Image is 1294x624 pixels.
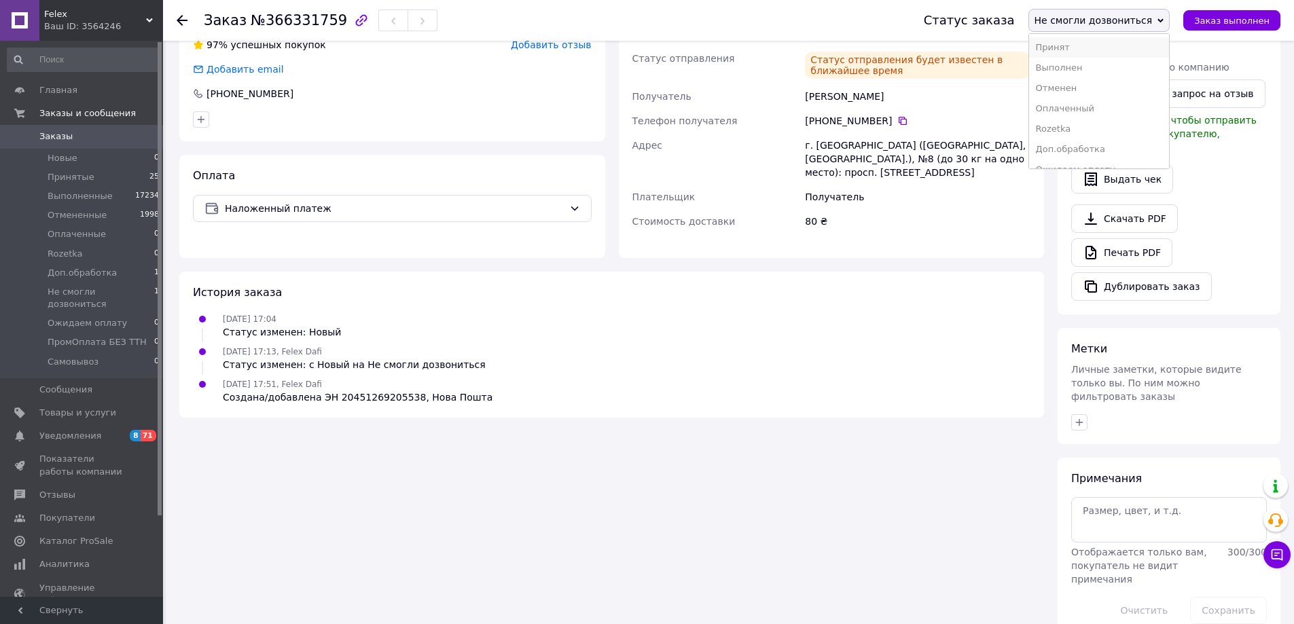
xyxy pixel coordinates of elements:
[154,356,159,368] span: 0
[805,114,1030,128] div: [PHONE_NUMBER]
[39,84,77,96] span: Главная
[39,384,92,396] span: Сообщения
[154,336,159,348] span: 0
[193,286,282,299] span: История заказа
[1029,160,1170,180] li: Ожидаем оплату
[805,52,1030,79] div: Статус отправления будет известен в ближайшее время
[193,169,235,182] span: Оплата
[1263,541,1291,568] button: Чат с покупателем
[1035,15,1153,26] span: Не смогли дозвониться
[205,62,285,76] div: Добавить email
[39,107,136,120] span: Заказы и сообщения
[48,356,98,368] span: Самовывоз
[140,209,159,221] span: 1998
[177,14,187,27] div: Вернуться назад
[225,201,564,216] span: Наложенный платеж
[223,390,492,404] div: Создана/добавлена ЭН 20451269205538, Нова Пошта
[1029,58,1170,78] li: Выполнен
[223,325,341,339] div: Статус изменен: Новый
[802,84,1033,109] div: [PERSON_NAME]
[802,133,1033,185] div: г. [GEOGRAPHIC_DATA] ([GEOGRAPHIC_DATA], [GEOGRAPHIC_DATA].), №8 (до 30 кг на одно место): просп....
[1227,547,1267,557] span: 300 / 300
[802,185,1033,209] div: Получатель
[192,62,285,76] div: Добавить email
[1071,165,1173,194] button: Выдать чек
[1071,62,1229,73] span: Запрос на отзыв про компанию
[130,430,141,441] span: 8
[205,87,295,100] div: [PHONE_NUMBER]
[39,453,126,477] span: Показатели работы компании
[7,48,160,72] input: Поиск
[204,12,247,29] span: Заказ
[1029,78,1170,98] li: Отменен
[48,209,107,221] span: Отмененные
[39,512,95,524] span: Покупатели
[39,489,75,501] span: Отзывы
[135,190,159,202] span: 17234
[1029,119,1170,139] li: Rozetka
[1029,98,1170,119] li: Оплаченный
[1071,272,1212,301] button: Дублировать заказ
[154,267,159,279] span: 1
[39,535,113,547] span: Каталог ProSale
[1071,238,1172,267] a: Печать PDF
[802,209,1033,234] div: 80 ₴
[48,336,147,348] span: ПромОплата БЕЗ ТТН
[251,12,347,29] span: №366331759
[632,140,662,151] span: Адрес
[1071,204,1178,233] a: Скачать PDF
[154,317,159,329] span: 0
[1029,37,1170,58] li: Принят
[924,14,1015,27] div: Статус заказа
[44,20,163,33] div: Ваш ID: 3564246
[154,152,159,164] span: 0
[1029,139,1170,160] li: Доп.обработка
[1071,342,1107,355] span: Метки
[141,430,156,441] span: 71
[1194,16,1270,26] span: Заказ выполнен
[193,38,326,52] div: успешных покупок
[1071,472,1142,485] span: Примечания
[48,248,83,260] span: Rozetka
[1071,547,1207,585] span: Отображается только вам, покупатель не видит примечания
[48,317,127,329] span: Ожидаем оплату
[223,314,276,324] span: [DATE] 17:04
[48,152,77,164] span: Новые
[223,358,486,371] div: Статус изменен: с Новый на Не смогли дозвониться
[154,228,159,240] span: 0
[632,53,735,64] span: Статус отправления
[48,190,113,202] span: Выполненные
[632,216,736,227] span: Стоимость доставки
[44,8,146,20] span: Felex
[206,39,228,50] span: 97%
[154,248,159,260] span: 0
[48,228,106,240] span: Оплаченные
[48,286,154,310] span: Не смогли дозвониться
[511,39,591,50] span: Добавить отзыв
[39,430,101,442] span: Уведомления
[1183,10,1280,31] button: Заказ выполнен
[149,171,159,183] span: 25
[632,115,738,126] span: Телефон получателя
[39,407,116,419] span: Товары и услуги
[39,558,90,570] span: Аналитика
[632,191,696,202] span: Плательщик
[223,380,322,389] span: [DATE] 17:51, Felex Dafi
[1071,364,1242,402] span: Личные заметки, которые видите только вы. По ним можно фильтровать заказы
[39,130,73,143] span: Заказы
[632,91,691,102] span: Получатель
[154,286,159,310] span: 1
[39,582,126,606] span: Управление сайтом
[48,267,117,279] span: Доп.обработка
[48,171,94,183] span: Принятые
[223,347,322,356] span: [DATE] 17:13, Felex Dafi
